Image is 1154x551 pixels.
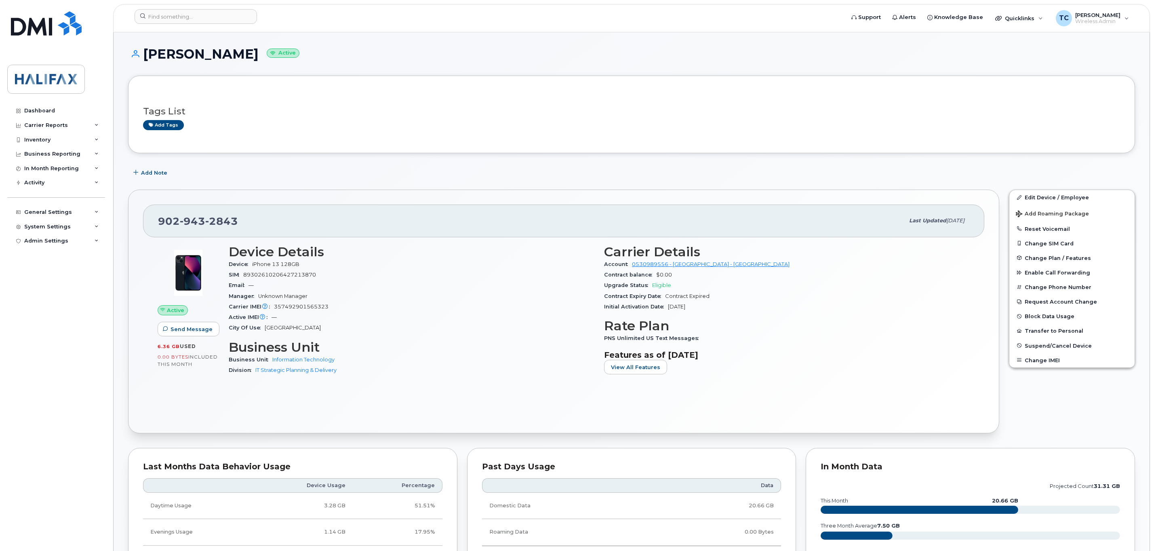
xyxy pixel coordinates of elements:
[1009,294,1135,309] button: Request Account Change
[229,325,265,331] span: City Of Use
[229,314,272,320] span: Active IMEI
[604,282,652,288] span: Upgrade Status
[482,463,781,471] div: Past Days Usage
[158,344,180,349] span: 6.36 GB
[229,304,274,310] span: Carrier IMEI
[229,272,243,278] span: SIM
[650,478,781,493] th: Data
[1025,255,1091,261] span: Change Plan / Features
[253,519,352,545] td: 1.14 GB
[143,463,442,471] div: Last Months Data Behavior Usage
[604,304,668,310] span: Initial Activation Date
[604,360,667,374] button: View All Features
[650,493,781,519] td: 20.66 GB
[143,106,1120,116] h3: Tags List
[656,272,672,278] span: $0.00
[604,272,656,278] span: Contract balance
[1009,309,1135,323] button: Block Data Usage
[158,322,219,336] button: Send Message
[274,304,329,310] span: 357492901565323
[1119,516,1148,545] iframe: Messenger Launcher
[482,519,650,545] td: Roaming Data
[821,463,1120,471] div: In Month Data
[1094,483,1120,489] tspan: 31.31 GB
[229,261,252,267] span: Device
[205,215,238,227] span: 2843
[992,498,1018,504] text: 20.66 GB
[229,282,248,288] span: Email
[1009,323,1135,338] button: Transfer to Personal
[167,306,184,314] span: Active
[128,47,1135,61] h1: [PERSON_NAME]
[180,215,205,227] span: 943
[604,293,665,299] span: Contract Expiry Date
[604,245,970,259] h3: Carrier Details
[229,357,272,363] span: Business Unit
[128,165,174,180] button: Add Note
[820,523,900,529] text: three month average
[1009,222,1135,236] button: Reset Voicemail
[229,340,594,355] h3: Business Unit
[253,478,352,493] th: Device Usage
[143,519,442,545] tr: Weekdays from 6:00pm to 8:00am
[143,519,253,545] td: Evenings Usage
[265,325,321,331] span: [GEOGRAPHIC_DATA]
[171,325,213,333] span: Send Message
[158,354,218,367] span: included this month
[1009,236,1135,251] button: Change SIM Card
[820,498,848,504] text: this month
[272,357,335,363] a: Information Technology
[1025,270,1090,276] span: Enable Call Forwarding
[1009,265,1135,280] button: Enable Call Forwarding
[229,367,255,373] span: Division
[353,493,442,519] td: 51.51%
[229,293,258,299] span: Manager
[1016,211,1089,218] span: Add Roaming Package
[632,261,790,267] a: 0530989556 - [GEOGRAPHIC_DATA] - [GEOGRAPHIC_DATA]
[164,249,213,297] img: image20231002-3703462-1ig824h.jpeg
[604,350,970,360] h3: Features as of [DATE]
[1009,338,1135,353] button: Suspend/Cancel Device
[143,493,253,519] td: Daytime Usage
[353,478,442,493] th: Percentage
[650,519,781,545] td: 0.00 Bytes
[1050,483,1120,489] text: projected count
[258,293,307,299] span: Unknown Manager
[1009,280,1135,294] button: Change Phone Number
[1009,251,1135,265] button: Change Plan / Features
[255,367,337,373] a: IT Strategic Planning & Delivery
[482,493,650,519] td: Domestic Data
[1009,190,1135,205] a: Edit Device / Employee
[253,493,352,519] td: 3.28 GB
[248,282,254,288] span: —
[1025,342,1092,348] span: Suspend/Cancel Device
[180,343,196,349] span: used
[243,272,316,278] span: 89302610206427213870
[252,261,299,267] span: iPhone 13 128GB
[665,293,710,299] span: Contract Expired
[229,245,594,259] h3: Device Details
[1009,353,1135,367] button: Change IMEI
[604,335,703,341] span: PNS Unlimited US Text Messages
[604,319,970,333] h3: Rate Plan
[604,261,632,267] span: Account
[946,217,964,224] span: [DATE]
[141,169,167,177] span: Add Note
[611,363,660,371] span: View All Features
[143,120,184,130] a: Add tags
[1009,205,1135,222] button: Add Roaming Package
[272,314,277,320] span: —
[267,49,299,58] small: Active
[877,523,900,529] tspan: 7.50 GB
[158,215,238,227] span: 902
[652,282,671,288] span: Eligible
[353,519,442,545] td: 17.95%
[668,304,685,310] span: [DATE]
[158,354,188,360] span: 0.00 Bytes
[909,217,946,224] span: Last updated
